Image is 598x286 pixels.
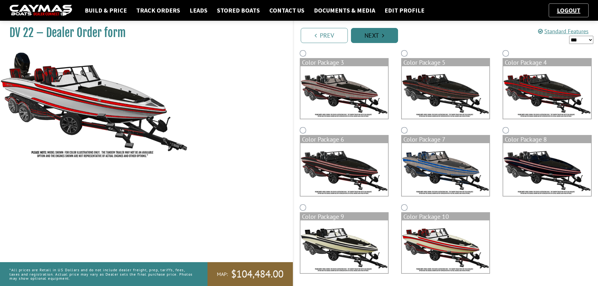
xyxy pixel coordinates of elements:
a: Documents & Media [311,6,378,14]
div: Color Package 7 [402,136,489,143]
a: Track Orders [133,6,183,14]
a: Standard Features [538,28,589,35]
a: Logout [554,6,584,14]
div: Color Package 4 [503,59,591,66]
img: color_package_371.png [402,220,489,273]
img: color_package_364.png [300,66,388,119]
img: color_package_367.png [300,143,388,196]
a: Edit Profile [381,6,428,14]
img: color_package_366.png [503,66,591,119]
a: Contact Us [266,6,308,14]
div: Color Package 3 [300,59,388,66]
a: Build & Price [82,6,130,14]
span: $104,484.00 [231,267,283,281]
a: Leads [186,6,211,14]
div: Color Package 8 [503,136,591,143]
div: Color Package 5 [402,59,489,66]
a: Prev [301,28,348,43]
span: MAP: [217,271,228,278]
img: color_package_370.png [300,220,388,273]
p: *All prices are Retail in US Dollars and do not include dealer freight, prep, tariffs, fees, taxe... [9,265,193,283]
h1: DV 22 – Dealer Order form [9,26,277,40]
a: Stored Boats [214,6,263,14]
div: Color Package 10 [402,213,489,220]
img: color_package_365.png [402,66,489,119]
img: color_package_368.png [402,143,489,196]
img: color_package_369.png [503,143,591,196]
div: Color Package 6 [300,136,388,143]
a: Next [351,28,398,43]
a: MAP:$104,484.00 [207,262,293,286]
img: caymas-dealer-connect-2ed40d3bc7270c1d8d7ffb4b79bf05adc795679939227970def78ec6f6c03838.gif [9,5,72,16]
div: Color Package 9 [300,213,388,220]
